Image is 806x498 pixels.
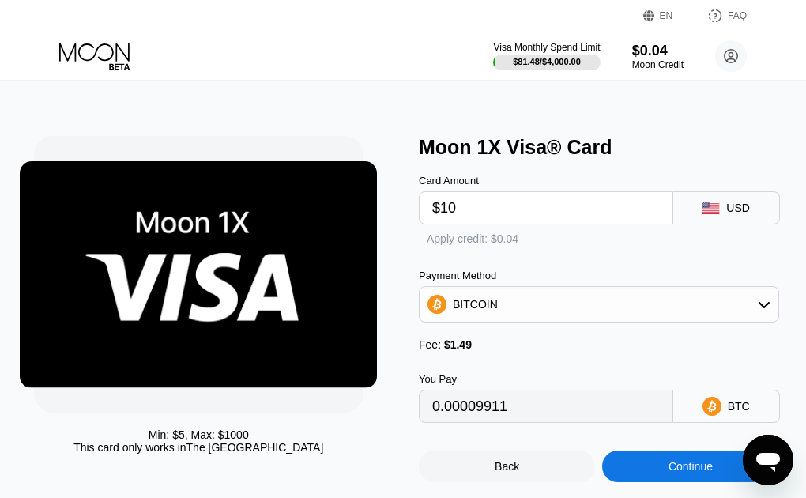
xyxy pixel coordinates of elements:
[419,175,673,187] div: Card Amount
[691,8,747,24] div: FAQ
[73,441,323,454] div: This card only works in The [GEOGRAPHIC_DATA]
[493,42,600,53] div: Visa Monthly Spend Limit
[632,43,684,59] div: $0.04
[453,298,498,311] div: BITCOIN
[432,192,660,224] input: $0.00
[149,428,249,441] div: Min: $ 5 , Max: $ 1000
[495,460,519,473] div: Back
[420,289,778,320] div: BITCOIN
[419,270,779,281] div: Payment Method
[513,57,581,66] div: $81.48 / $4,000.00
[427,232,518,245] div: Apply credit: $0.04
[669,460,713,473] div: Continue
[632,59,684,70] div: Moon Credit
[660,10,673,21] div: EN
[419,136,789,159] div: Moon 1X Visa® Card
[728,400,750,413] div: BTC
[743,435,793,485] iframe: Button to launch messaging window
[419,373,673,385] div: You Pay
[602,451,778,482] div: Continue
[493,42,600,70] div: Visa Monthly Spend Limit$81.48/$4,000.00
[643,8,691,24] div: EN
[728,10,747,21] div: FAQ
[726,202,750,214] div: USD
[632,43,684,70] div: $0.04Moon Credit
[444,338,472,351] span: $1.49
[419,338,779,351] div: Fee :
[419,451,595,482] div: Back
